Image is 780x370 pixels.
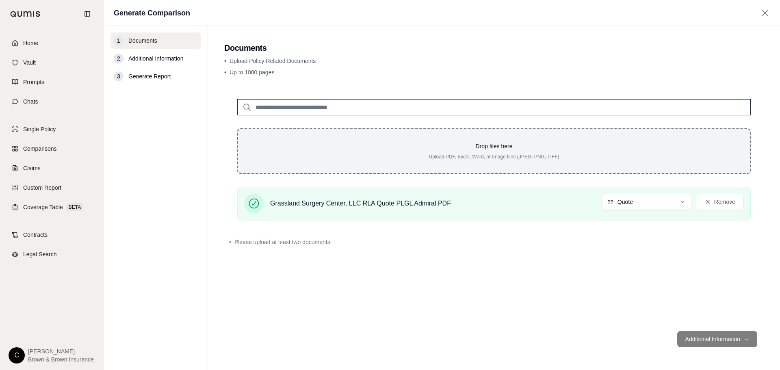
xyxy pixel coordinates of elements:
a: Home [5,34,99,52]
span: Brown & Brown Insurance [28,355,94,364]
a: Comparisons [5,140,99,158]
button: Collapse sidebar [81,7,94,20]
img: Qumis Logo [10,11,41,17]
a: Vault [5,54,99,71]
button: Remove [696,194,744,210]
span: Home [23,39,38,47]
span: Coverage Table [23,203,63,211]
span: Legal Search [23,250,57,258]
a: Coverage TableBETA [5,198,99,216]
span: Prompts [23,78,44,86]
span: Up to 1000 pages [230,69,275,76]
span: Upload Policy Related Documents [230,58,316,64]
span: Documents [128,37,157,45]
div: 2 [114,54,123,63]
a: Prompts [5,73,99,91]
div: 1 [114,36,123,45]
span: Contracts [23,231,48,239]
span: Additional Information [128,54,183,63]
span: Custom Report [23,184,61,192]
a: Claims [5,159,99,177]
span: Comparisons [23,145,56,153]
p: Drop files here [251,142,737,150]
a: Custom Report [5,179,99,197]
span: BETA [66,203,83,211]
h1: Generate Comparison [114,7,190,19]
span: Generate Report [128,72,171,80]
a: Contracts [5,226,99,244]
span: Vault [23,58,36,67]
a: Single Policy [5,120,99,138]
p: Upload PDF, Excel, Word, or Image files (JPEG, PNG, TIFF) [251,154,737,160]
span: Please upload at least two documents [234,238,330,246]
span: • [229,238,231,246]
span: • [224,69,226,76]
span: Claims [23,164,41,172]
span: [PERSON_NAME] [28,347,94,355]
div: C [9,347,25,364]
a: Chats [5,93,99,110]
span: Chats [23,97,38,106]
a: Legal Search [5,245,99,263]
span: • [224,58,226,64]
div: 3 [114,71,123,81]
span: Single Policy [23,125,56,133]
h2: Documents [224,42,764,54]
span: Grassland Surgery Center, LLC RLA Quote PLGL Admiral.PDF [270,199,451,208]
